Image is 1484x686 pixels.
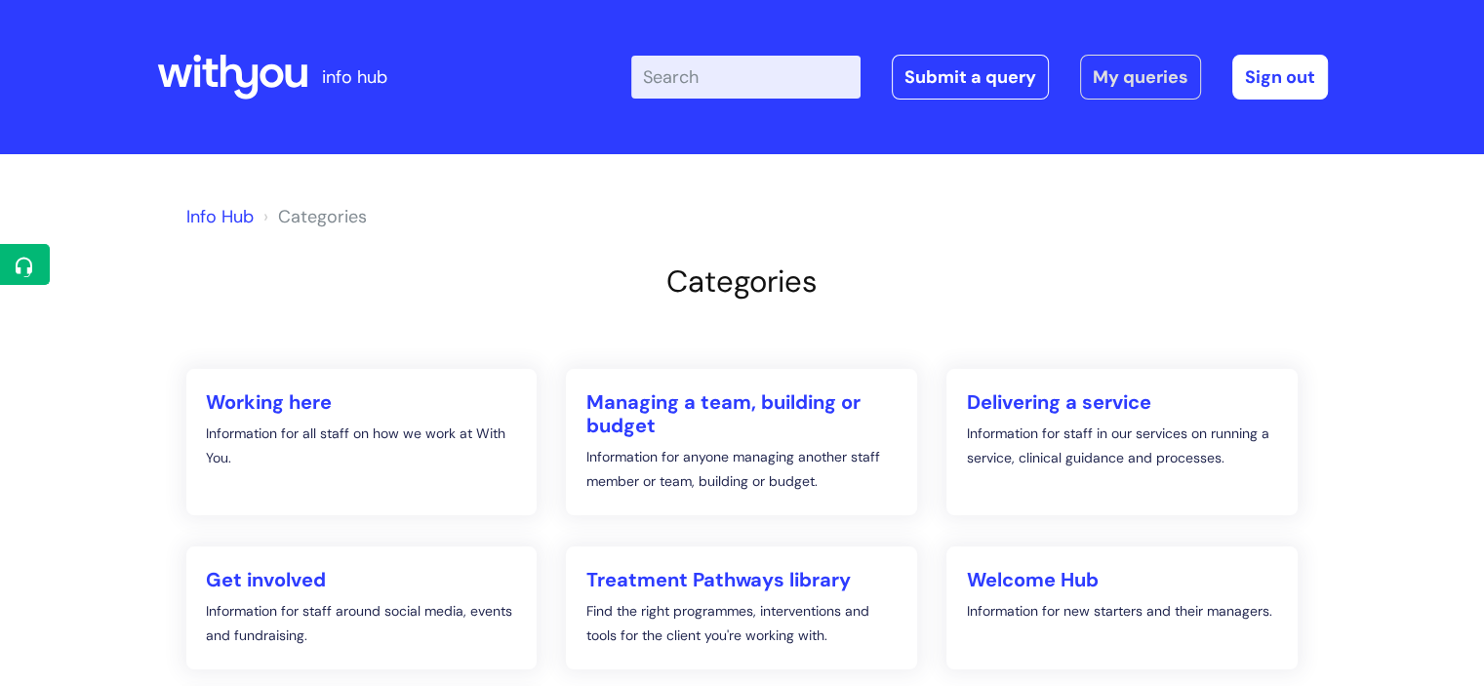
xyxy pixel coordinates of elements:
a: Submit a query [892,55,1049,100]
p: Find the right programmes, interventions and tools for the client you're working with. [585,599,898,648]
h2: Categories [186,263,1299,300]
a: Delivering a service Information for staff in our services on running a service, clinical guidanc... [946,369,1298,515]
a: Sign out [1232,55,1328,100]
h2: Get involved [206,568,518,591]
a: My queries [1080,55,1201,100]
h2: Treatment Pathways library [585,568,898,591]
p: Information for staff in our services on running a service, clinical guidance and processes. [966,422,1278,470]
li: Solution home [259,201,367,232]
p: Information for all staff on how we work at With You. [206,422,518,470]
a: Managing a team, building or budget Information for anyone managing another staff member or team,... [566,369,917,515]
p: Information for staff around social media, events and fundraising. [206,599,518,648]
p: info hub [322,61,387,93]
h2: Delivering a service [966,390,1278,414]
h2: Welcome Hub [966,568,1278,591]
a: Get involved Information for staff around social media, events and fundraising. [186,546,538,669]
p: Information for new starters and their managers. [966,599,1278,624]
a: Welcome Hub Information for new starters and their managers. [946,546,1298,669]
a: Treatment Pathways library Find the right programmes, interventions and tools for the client you'... [566,546,917,669]
input: Search [631,56,861,99]
p: Information for anyone managing another staff member or team, building or budget. [585,445,898,494]
a: Working here Information for all staff on how we work at With You. [186,369,538,515]
h2: Working here [206,390,518,414]
h2: Managing a team, building or budget [585,390,898,437]
a: Info Hub [186,205,254,228]
div: | - [631,55,1328,100]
